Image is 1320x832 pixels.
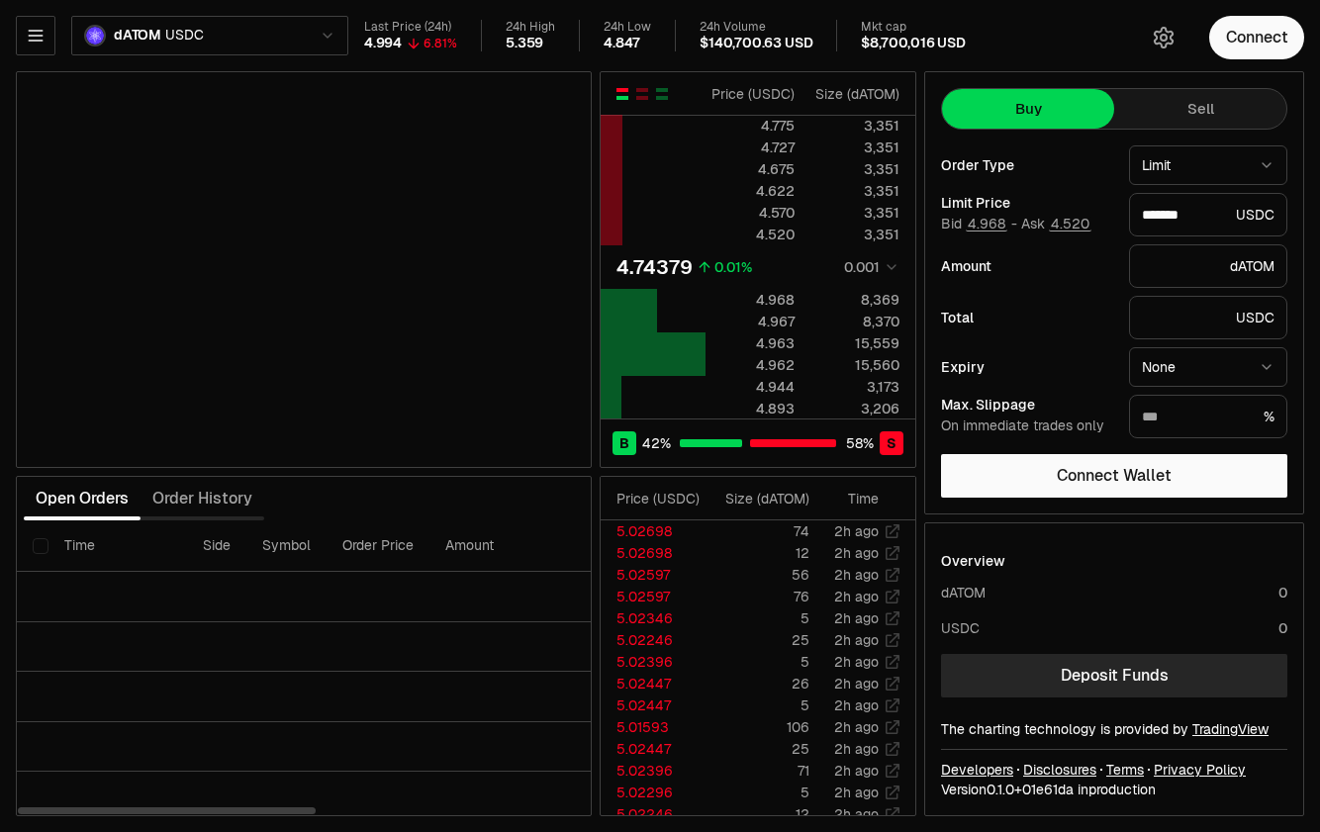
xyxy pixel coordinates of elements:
div: 5.359 [506,35,543,52]
div: USDC [941,618,980,638]
th: Total [578,520,726,572]
div: 8,369 [811,290,899,310]
div: $140,700.63 USD [700,35,812,52]
td: 12 [705,542,810,564]
td: 106 [705,716,810,738]
span: 42 % [642,433,671,453]
time: 2h ago [834,544,879,562]
time: 2h ago [834,522,879,540]
td: 5.02698 [601,520,705,542]
div: 4.893 [707,399,795,418]
td: 5.02246 [601,629,705,651]
th: Time [48,520,187,572]
div: 4.622 [707,181,795,201]
button: Connect [1209,16,1304,59]
th: Symbol [246,520,327,572]
time: 2h ago [834,805,879,823]
td: 5.02396 [601,651,705,673]
div: 4.967 [707,312,795,331]
time: 2h ago [834,696,879,714]
time: 2h ago [834,762,879,780]
div: 3,351 [811,181,899,201]
div: 24h Low [604,20,651,35]
div: 4.520 [707,225,795,244]
button: 0.001 [838,255,899,279]
iframe: Financial Chart [17,72,591,467]
td: 56 [705,564,810,586]
td: 5.02396 [601,760,705,782]
div: 4.847 [604,35,640,52]
div: Limit Price [941,196,1113,210]
button: Select all [33,538,48,554]
time: 2h ago [834,653,879,671]
div: Last Price (24h) [364,20,457,35]
td: 5.02296 [601,782,705,803]
button: Show Buy and Sell Orders [614,86,630,102]
div: 8,370 [811,312,899,331]
div: 15,559 [811,333,899,353]
div: 4.74379 [616,253,693,281]
div: Version 0.1.0 + in production [941,780,1287,799]
div: 24h Volume [700,20,812,35]
div: 6.81% [424,36,457,51]
div: 3,173 [811,377,899,397]
td: 5.02447 [601,694,705,716]
td: 5.02597 [601,586,705,607]
a: TradingView [1192,720,1269,738]
div: 0 [1278,583,1287,602]
button: 4.968 [966,216,1007,231]
td: 5 [705,694,810,716]
div: Time [826,489,879,508]
div: 24h High [506,20,555,35]
div: USDC [1129,193,1287,236]
a: Disclosures [1023,760,1096,780]
button: Sell [1114,89,1286,129]
div: 4.727 [707,138,795,157]
div: 3,351 [811,225,899,244]
span: 01e61daf88515c477b37a0f01dd243adb311fd67 [1022,781,1074,798]
div: dATOM [941,583,986,602]
span: dATOM [114,27,161,45]
time: 2h ago [834,566,879,584]
time: 2h ago [834,675,879,693]
span: Bid - [941,216,1017,233]
th: Side [187,520,246,572]
time: 2h ago [834,784,879,801]
td: 5 [705,607,810,629]
time: 2h ago [834,718,879,736]
td: 5 [705,651,810,673]
div: Max. Slippage [941,398,1113,412]
td: 5.02447 [601,673,705,694]
time: 2h ago [834,740,879,758]
div: 4.944 [707,377,795,397]
div: 4.675 [707,159,795,179]
button: Show Sell Orders Only [634,86,650,102]
a: Developers [941,760,1013,780]
div: 4.962 [707,355,795,375]
div: On immediate trades only [941,417,1113,435]
td: 5.01593 [601,716,705,738]
div: Total [941,311,1113,324]
div: Size ( dATOM ) [720,489,809,508]
td: 76 [705,586,810,607]
div: The charting technology is provided by [941,719,1287,739]
button: Order History [141,479,264,518]
th: Order Price [327,520,429,572]
div: % [1129,395,1287,438]
div: 4.968 [707,290,795,310]
td: 5.02447 [601,738,705,760]
td: 5 [705,782,810,803]
div: 3,351 [811,159,899,179]
time: 2h ago [834,588,879,605]
div: 4.963 [707,333,795,353]
td: 74 [705,520,810,542]
div: Size ( dATOM ) [811,84,899,104]
td: 25 [705,738,810,760]
button: Show Buy Orders Only [654,86,670,102]
td: 25 [705,629,810,651]
img: dATOM Logo [86,27,104,45]
a: Deposit Funds [941,654,1287,697]
div: 0.01% [714,257,752,277]
div: Mkt cap [861,20,965,35]
button: Connect Wallet [941,454,1287,498]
